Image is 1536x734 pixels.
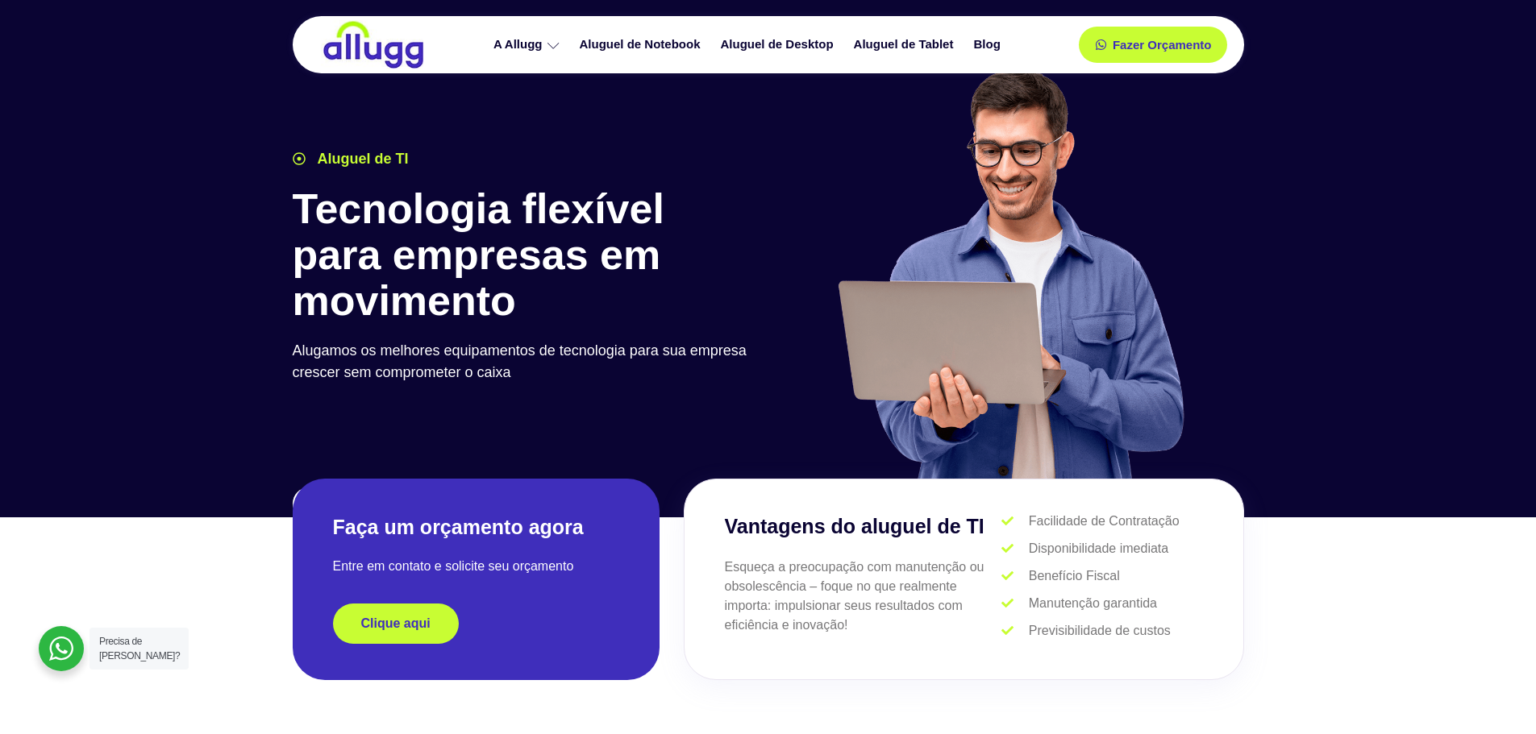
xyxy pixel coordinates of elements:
p: Esqueça a preocupação com manutenção ou obsolescência – foque no que realmente importa: impulsion... [725,558,1002,635]
h2: Faça um orçamento agora [333,514,619,541]
a: Aluguel de Desktop [713,31,846,59]
span: Fazer Orçamento [1113,39,1212,51]
iframe: Chat Widget [1455,657,1536,734]
p: Entre em contato e solicite seu orçamento [333,557,619,576]
span: Disponibilidade imediata [1025,539,1168,558]
span: Aluguel de TI [314,148,409,170]
p: Alugamos os melhores equipamentos de tecnologia para sua empresa crescer sem comprometer o caixa [293,340,760,384]
a: A Allugg [485,31,572,59]
a: Blog [965,31,1012,59]
span: Clique aqui [361,617,431,630]
span: Manutenção garantida [1025,594,1157,613]
h1: Tecnologia flexível para empresas em movimento [293,186,760,325]
a: Clique aqui [333,603,459,644]
span: Precisa de [PERSON_NAME]? [99,636,180,661]
img: aluguel de ti para startups [832,68,1188,479]
a: Aluguel de Tablet [846,31,966,59]
div: Widget de chat [1455,657,1536,734]
img: locação de TI é Allugg [321,20,426,69]
h3: Vantagens do aluguel de TI [725,512,1002,542]
span: Benefício Fiscal [1025,566,1120,586]
span: Facilidade de Contratação [1025,512,1180,531]
a: Fazer Orçamento [1079,27,1228,63]
span: Previsibilidade de custos [1025,621,1171,641]
a: Aluguel de Notebook [572,31,713,59]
